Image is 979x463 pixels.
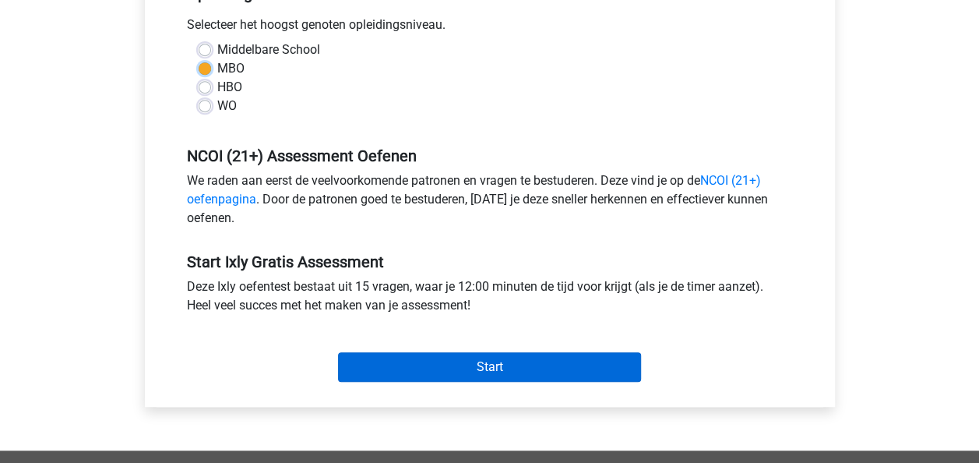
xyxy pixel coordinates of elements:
h5: Start Ixly Gratis Assessment [187,253,793,271]
label: Middelbare School [217,41,320,59]
input: Start [338,352,641,382]
div: Deze Ixly oefentest bestaat uit 15 vragen, waar je 12:00 minuten de tijd voor krijgt (als je de t... [175,277,805,321]
div: We raden aan eerst de veelvoorkomende patronen en vragen te bestuderen. Deze vind je op de . Door... [175,171,805,234]
div: Selecteer het hoogst genoten opleidingsniveau. [175,16,805,41]
label: MBO [217,59,245,78]
h5: NCOI (21+) Assessment Oefenen [187,147,793,165]
label: WO [217,97,237,115]
label: HBO [217,78,242,97]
